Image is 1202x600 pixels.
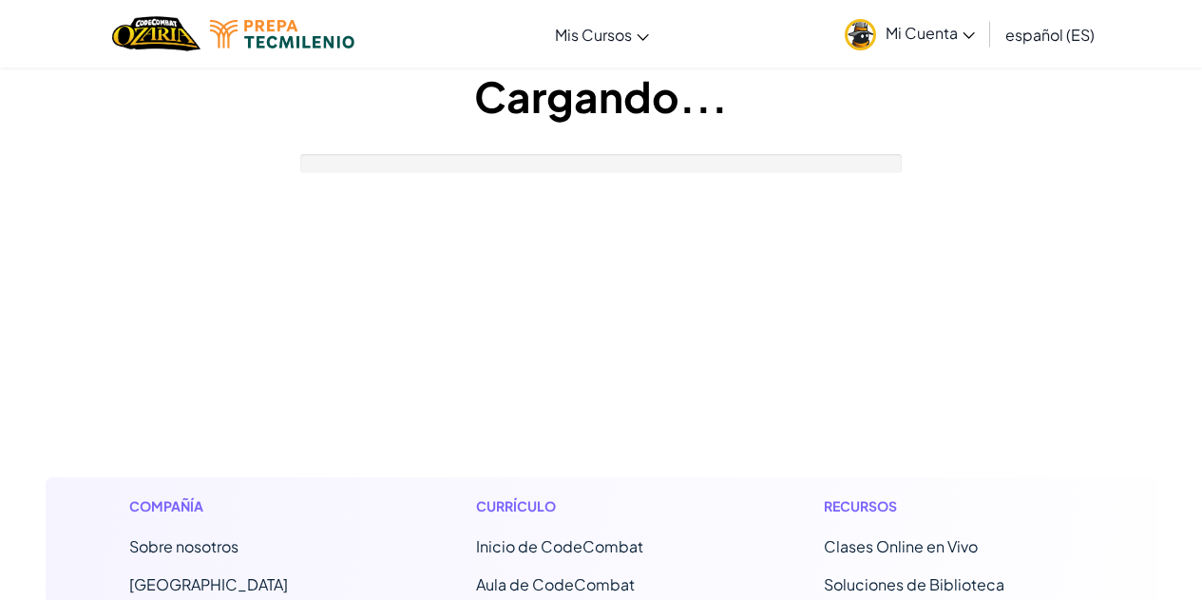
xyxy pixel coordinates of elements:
[555,25,632,45] span: Mis Cursos
[476,536,643,556] span: Inicio de CodeCombat
[845,19,876,50] img: avatar
[996,9,1104,60] a: español (ES)
[112,14,200,53] img: Home
[886,23,975,43] span: Mi Cuenta
[835,4,984,64] a: Mi Cuenta
[112,14,200,53] a: Ozaria by CodeCombat logo
[824,574,1004,594] a: Soluciones de Biblioteca
[129,536,238,556] a: Sobre nosotros
[1005,25,1095,45] span: español (ES)
[824,536,978,556] a: Clases Online en Vivo
[210,20,354,48] img: Tecmilenio logo
[129,496,379,516] h1: Compañía
[476,496,726,516] h1: Currículo
[824,496,1074,516] h1: Recursos
[545,9,658,60] a: Mis Cursos
[476,574,635,594] a: Aula de CodeCombat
